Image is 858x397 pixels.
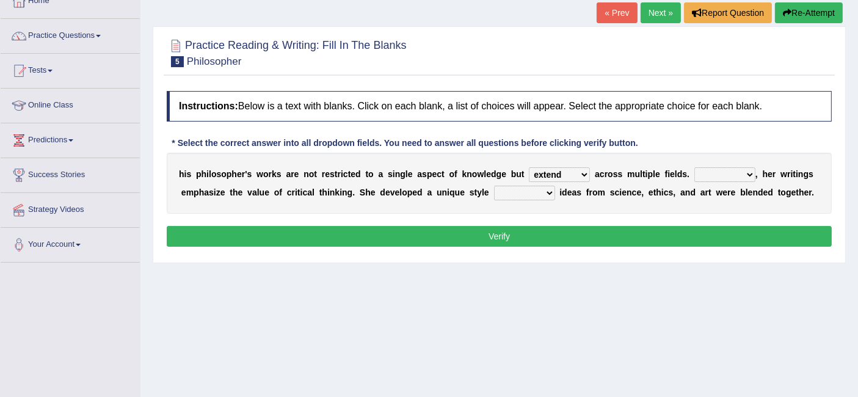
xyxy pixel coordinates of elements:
b: i [327,188,330,197]
b: i [341,169,343,179]
b: i [295,188,297,197]
b: i [796,169,798,179]
b: t [653,188,656,197]
b: e [768,169,773,179]
b: e [567,188,572,197]
b: e [264,188,269,197]
button: Report Question [684,2,772,23]
b: h [322,188,327,197]
b: s [247,169,252,179]
b: o [221,169,227,179]
b: i [645,169,648,179]
a: Predictions [1,123,140,154]
b: f [454,169,457,179]
b: v [247,188,252,197]
b: d [691,188,696,197]
b: o [472,169,478,179]
b: e [220,188,225,197]
b: n [753,188,758,197]
b: i [791,169,793,179]
b: p [648,169,653,179]
b: o [263,169,269,179]
b: i [184,169,187,179]
b: t [642,169,645,179]
b: l [484,169,486,179]
b: Instructions: [179,101,238,111]
b: k [272,169,277,179]
b: n [467,169,472,179]
b: n [342,188,347,197]
b: l [399,188,402,197]
b: a [417,169,422,179]
b: a [680,188,685,197]
b: s [682,169,687,179]
b: h [656,188,661,197]
b: o [274,188,280,197]
b: t [314,169,317,179]
b: y [477,188,482,197]
b: l [746,188,748,197]
b: s [576,188,581,197]
b: e [395,188,400,197]
b: s [422,169,427,179]
b: l [209,169,211,179]
a: Success Stories [1,158,140,189]
b: w [256,169,263,179]
b: r [292,188,295,197]
b: e [181,188,186,197]
a: Your Account [1,228,140,258]
h4: Below is a text with blanks. Click on each blank, a list of choices will appear. Select the appro... [167,91,832,122]
b: l [257,188,260,197]
b: d [380,188,385,197]
b: s [470,188,474,197]
b: e [622,188,627,197]
a: Next » [641,2,681,23]
b: e [432,169,437,179]
b: a [204,188,209,197]
b: d [758,188,763,197]
b: r [338,169,341,179]
b: i [661,188,664,197]
b: e [484,188,489,197]
b: h [365,188,371,197]
b: e [238,188,243,197]
b: , [755,169,758,179]
b: e [486,169,491,179]
b: m [598,188,605,197]
b: i [206,169,209,179]
b: g [804,169,809,179]
b: s [217,169,222,179]
b: e [294,169,299,179]
b: c [302,188,307,197]
a: Strategy Videos [1,193,140,224]
b: r [291,169,294,179]
b: i [619,188,622,197]
b: a [379,169,384,179]
b: r [809,188,812,197]
b: e [649,188,653,197]
b: e [351,169,355,179]
b: ' [245,169,247,179]
b: s [618,169,623,179]
b: t [522,169,525,179]
b: e [501,169,506,179]
a: Practice Questions [1,19,140,49]
b: w [716,188,723,197]
b: o [402,188,407,197]
b: r [589,188,592,197]
b: l [675,169,677,179]
b: o [309,169,314,179]
b: s [669,188,674,197]
b: a [595,169,600,179]
b: n [395,169,401,179]
b: h [231,169,237,179]
b: r [705,188,708,197]
b: a [286,169,291,179]
b: n [798,169,804,179]
b: n [442,188,448,197]
b: t [319,188,322,197]
b: o [211,169,217,179]
b: . [812,188,814,197]
b: s [209,188,214,197]
b: z [216,188,220,197]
